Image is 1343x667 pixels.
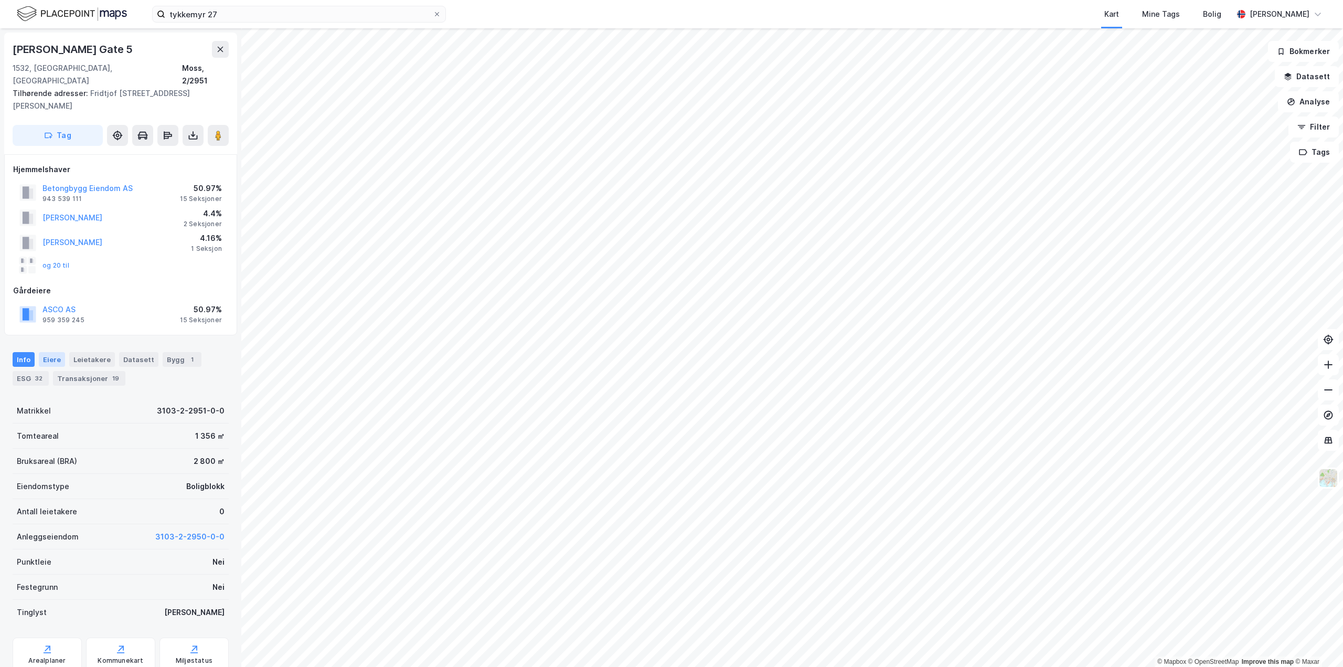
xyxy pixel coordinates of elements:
a: Improve this map [1242,658,1294,665]
button: Filter [1288,117,1339,137]
div: Anleggseiendom [17,531,79,543]
div: 1 [187,354,197,365]
div: Datasett [119,352,158,367]
div: Miljøstatus [176,657,212,665]
div: 32 [33,373,45,384]
div: 4.4% [184,207,222,220]
div: 15 Seksjoner [180,195,222,203]
div: Matrikkel [17,405,51,417]
div: Leietakere [69,352,115,367]
div: 3103-2-2951-0-0 [157,405,225,417]
div: 4.16% [191,232,222,245]
div: Moss, 2/2951 [182,62,229,87]
div: Kontrollprogram for chat [1291,617,1343,667]
div: Eiere [39,352,65,367]
div: 943 539 111 [42,195,82,203]
div: Bruksareal (BRA) [17,455,77,468]
a: OpenStreetMap [1188,658,1239,665]
div: Tinglyst [17,606,47,619]
div: Hjemmelshaver [13,163,228,176]
div: Kart [1104,8,1119,20]
div: Fridtjof [STREET_ADDRESS][PERSON_NAME] [13,87,220,112]
button: Datasett [1275,66,1339,87]
div: 50.97% [180,182,222,195]
div: Gårdeiere [13,284,228,297]
div: Punktleie [17,556,51,568]
input: Søk på adresse, matrikkel, gårdeiere, leietakere eller personer [165,6,433,22]
div: 1532, [GEOGRAPHIC_DATA], [GEOGRAPHIC_DATA] [13,62,182,87]
div: Info [13,352,35,367]
div: 50.97% [180,303,222,316]
div: Bolig [1203,8,1221,20]
div: Boligblokk [186,480,225,493]
div: 2 800 ㎡ [194,455,225,468]
button: Analyse [1278,91,1339,112]
div: Antall leietakere [17,505,77,518]
a: Mapbox [1157,658,1186,665]
div: 15 Seksjoner [180,316,222,324]
div: Tomteareal [17,430,59,442]
button: Tag [13,125,103,146]
div: 1 Seksjon [191,245,222,253]
div: 19 [110,373,121,384]
img: logo.f888ab2527a4732fd821a326f86c7f29.svg [17,5,127,23]
button: Bokmerker [1268,41,1339,62]
iframe: Chat Widget [1291,617,1343,667]
div: 959 359 245 [42,316,84,324]
button: 3103-2-2950-0-0 [155,531,225,543]
div: Mine Tags [1142,8,1180,20]
div: [PERSON_NAME] [1250,8,1309,20]
div: 2 Seksjoner [184,220,222,228]
span: Tilhørende adresser: [13,89,90,98]
div: Eiendomstype [17,480,69,493]
div: [PERSON_NAME] [164,606,225,619]
div: [PERSON_NAME] Gate 5 [13,41,135,58]
div: Bygg [163,352,201,367]
div: 1 356 ㎡ [195,430,225,442]
div: Festegrunn [17,581,58,594]
div: Nei [212,556,225,568]
div: Arealplaner [28,657,66,665]
div: Nei [212,581,225,594]
div: Kommunekart [98,657,143,665]
div: ESG [13,371,49,386]
div: 0 [219,505,225,518]
div: Transaksjoner [53,371,125,386]
img: Z [1318,468,1338,488]
button: Tags [1290,142,1339,163]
